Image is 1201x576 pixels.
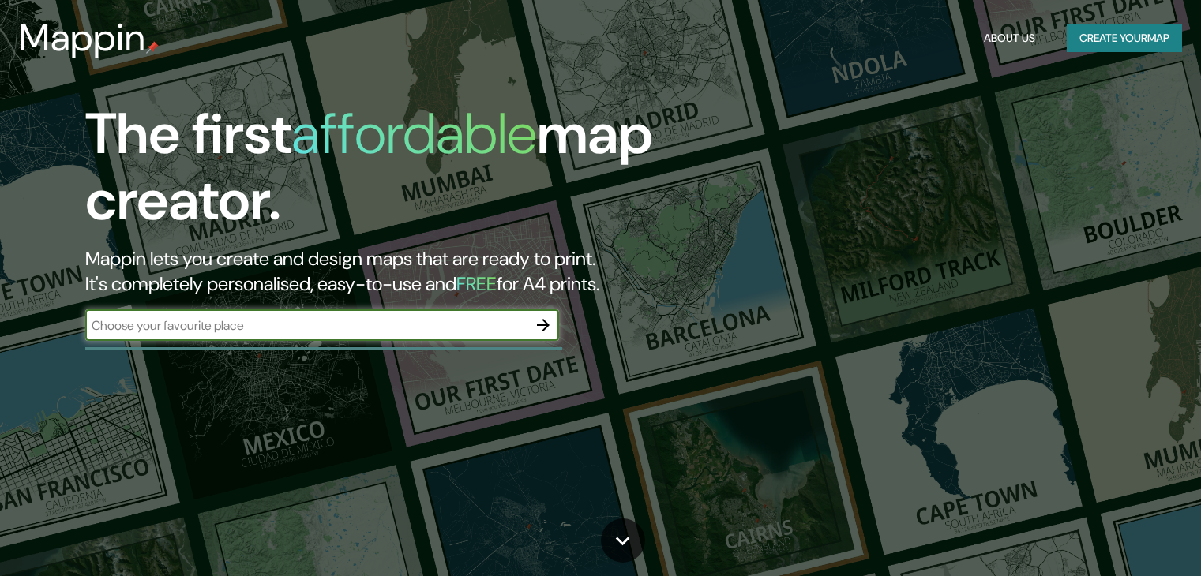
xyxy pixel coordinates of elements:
h5: FREE [456,271,497,296]
img: mappin-pin [146,41,159,54]
h1: affordable [291,97,537,170]
h2: Mappin lets you create and design maps that are ready to print. It's completely personalised, eas... [85,246,686,297]
h3: Mappin [19,16,146,60]
h1: The first map creator. [85,101,686,246]
button: About Us [978,24,1041,53]
button: Create yourmap [1067,24,1182,53]
input: Choose your favourite place [85,316,527,335]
